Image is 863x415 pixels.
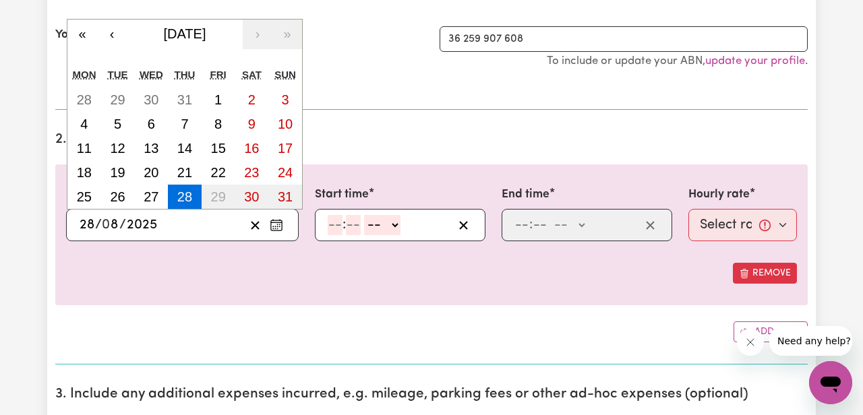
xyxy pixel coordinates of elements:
[168,136,202,160] button: 14 August 2025
[533,215,547,235] input: --
[243,20,272,49] button: ›
[144,189,158,204] abbr: 27 August 2025
[211,141,226,156] abbr: 15 August 2025
[101,112,135,136] button: 5 August 2025
[77,141,92,156] abbr: 11 August 2025
[274,69,296,80] abbr: Sunday
[202,112,235,136] button: 8 August 2025
[278,189,293,204] abbr: 31 August 2025
[144,141,158,156] abbr: 13 August 2025
[202,88,235,112] button: 1 August 2025
[55,26,106,44] label: Your ABN
[202,185,235,209] button: 29 August 2025
[148,117,155,131] abbr: 6 August 2025
[177,165,192,180] abbr: 21 August 2025
[134,160,168,185] button: 20 August 2025
[514,215,529,235] input: --
[272,20,302,49] button: »
[235,88,269,112] button: 2 August 2025
[110,92,125,107] abbr: 29 July 2025
[134,88,168,112] button: 30 July 2025
[346,215,361,235] input: --
[211,189,226,204] abbr: 29 August 2025
[119,218,126,232] span: /
[55,131,808,148] h2: 2. Enter the details of your shift(s)
[66,186,164,203] label: Date of care work
[67,136,101,160] button: 11 August 2025
[202,160,235,185] button: 22 August 2025
[97,20,127,49] button: ‹
[214,117,222,131] abbr: 8 August 2025
[248,92,256,107] abbr: 2 August 2025
[168,185,202,209] button: 28 August 2025
[144,92,158,107] abbr: 30 July 2025
[95,218,102,232] span: /
[134,112,168,136] button: 6 August 2025
[80,117,88,131] abbr: 4 August 2025
[315,186,369,203] label: Start time
[242,69,262,80] abbr: Saturday
[529,218,533,232] span: :
[101,136,135,160] button: 12 August 2025
[328,215,343,235] input: --
[67,112,101,136] button: 4 August 2025
[175,69,196,80] abbr: Thursday
[127,20,243,49] button: [DATE]
[67,20,97,49] button: «
[214,92,222,107] abbr: 1 August 2025
[268,160,302,185] button: 24 August 2025
[110,165,125,180] abbr: 19 August 2025
[168,160,202,185] button: 21 August 2025
[144,165,158,180] abbr: 20 August 2025
[67,88,101,112] button: 28 July 2025
[101,185,135,209] button: 26 August 2025
[134,136,168,160] button: 13 August 2025
[102,218,110,232] span: 0
[110,141,125,156] abbr: 12 August 2025
[235,185,269,209] button: 30 August 2025
[705,55,805,67] a: update your profile
[67,185,101,209] button: 25 August 2025
[809,361,852,404] iframe: Button to launch messaging window
[177,92,192,107] abbr: 31 July 2025
[181,117,188,131] abbr: 7 August 2025
[235,112,269,136] button: 9 August 2025
[140,69,163,80] abbr: Wednesday
[126,215,158,235] input: ----
[77,165,92,180] abbr: 18 August 2025
[168,112,202,136] button: 7 August 2025
[278,141,293,156] abbr: 17 August 2025
[343,218,346,232] span: :
[108,69,128,80] abbr: Tuesday
[67,160,101,185] button: 18 August 2025
[282,92,289,107] abbr: 3 August 2025
[248,117,256,131] abbr: 9 August 2025
[202,136,235,160] button: 15 August 2025
[268,185,302,209] button: 31 August 2025
[77,189,92,204] abbr: 25 August 2025
[79,215,95,235] input: --
[110,189,125,204] abbr: 26 August 2025
[55,386,808,403] h2: 3. Include any additional expenses incurred, e.g. mileage, parking fees or other ad-hoc expenses ...
[245,215,266,235] button: Clear date
[164,26,206,41] span: [DATE]
[101,88,135,112] button: 29 July 2025
[235,136,269,160] button: 16 August 2025
[114,117,121,131] abbr: 5 August 2025
[244,165,259,180] abbr: 23 August 2025
[210,69,227,80] abbr: Friday
[102,215,119,235] input: --
[235,160,269,185] button: 23 August 2025
[266,215,287,235] button: Enter the date of care work
[244,189,259,204] abbr: 30 August 2025
[244,141,259,156] abbr: 16 August 2025
[734,321,808,342] button: Add another shift
[168,88,202,112] button: 31 July 2025
[268,112,302,136] button: 10 August 2025
[268,136,302,160] button: 17 August 2025
[177,141,192,156] abbr: 14 August 2025
[134,185,168,209] button: 27 August 2025
[73,69,96,80] abbr: Monday
[77,92,92,107] abbr: 28 July 2025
